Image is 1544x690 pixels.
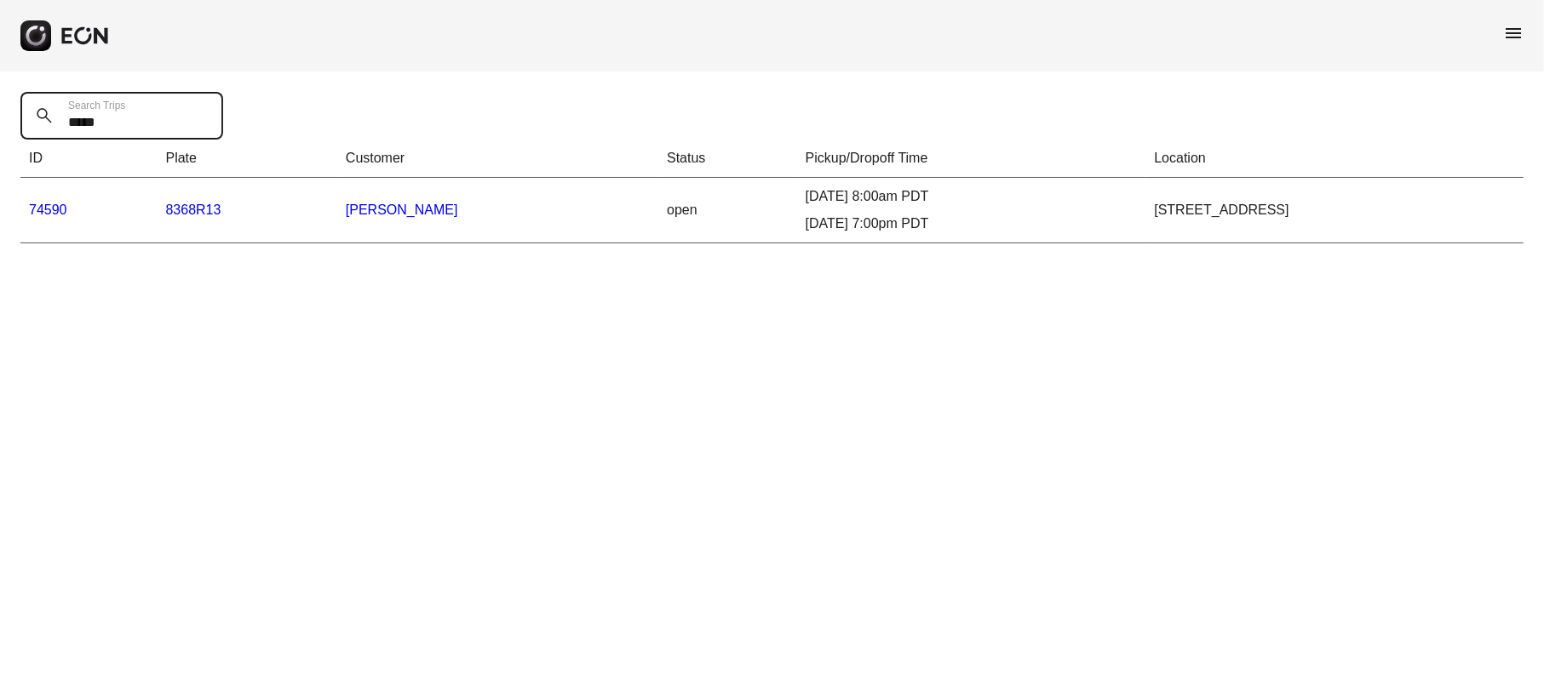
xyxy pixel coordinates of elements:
th: Customer [337,140,658,178]
div: [DATE] 8:00am PDT [806,186,1138,207]
td: open [658,177,797,242]
th: Location [1145,140,1524,178]
td: [STREET_ADDRESS] [1145,177,1524,242]
span: menu [1503,23,1524,43]
a: 74590 [29,202,67,217]
a: 8368R13 [165,202,221,217]
label: Search Trips [68,99,125,112]
a: [PERSON_NAME] [346,202,458,217]
th: Status [658,140,797,178]
div: [DATE] 7:00pm PDT [806,214,1138,234]
th: Pickup/Dropoff Time [797,140,1146,178]
th: ID [20,140,157,178]
th: Plate [157,140,336,178]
